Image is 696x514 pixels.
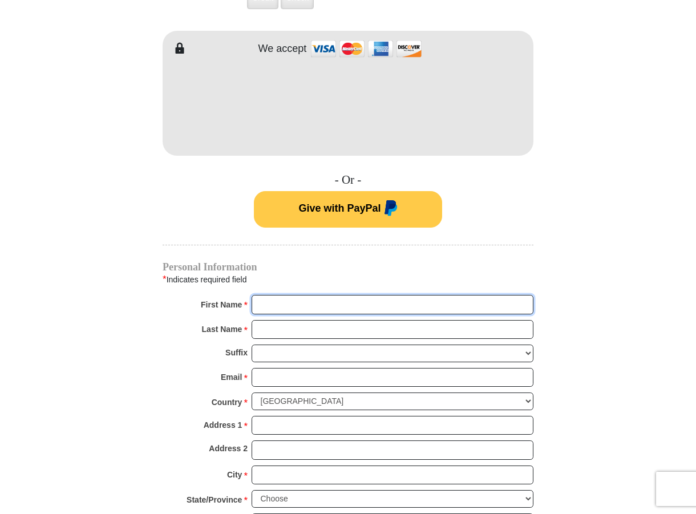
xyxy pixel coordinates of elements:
img: credit cards accepted [309,37,423,61]
strong: Suffix [225,345,248,361]
strong: City [227,467,242,483]
h4: We accept [258,43,307,55]
strong: Country [212,394,242,410]
div: Indicates required field [163,272,533,287]
h4: Personal Information [163,262,533,272]
span: Give with PayPal [298,203,381,214]
strong: Address 1 [204,417,242,433]
strong: First Name [201,297,242,313]
strong: State/Province [187,492,242,508]
img: paypal [381,200,398,218]
strong: Address 2 [209,440,248,456]
button: Give with PayPal [254,191,442,228]
h4: - Or - [163,173,533,187]
strong: Email [221,369,242,385]
strong: Last Name [202,321,242,337]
